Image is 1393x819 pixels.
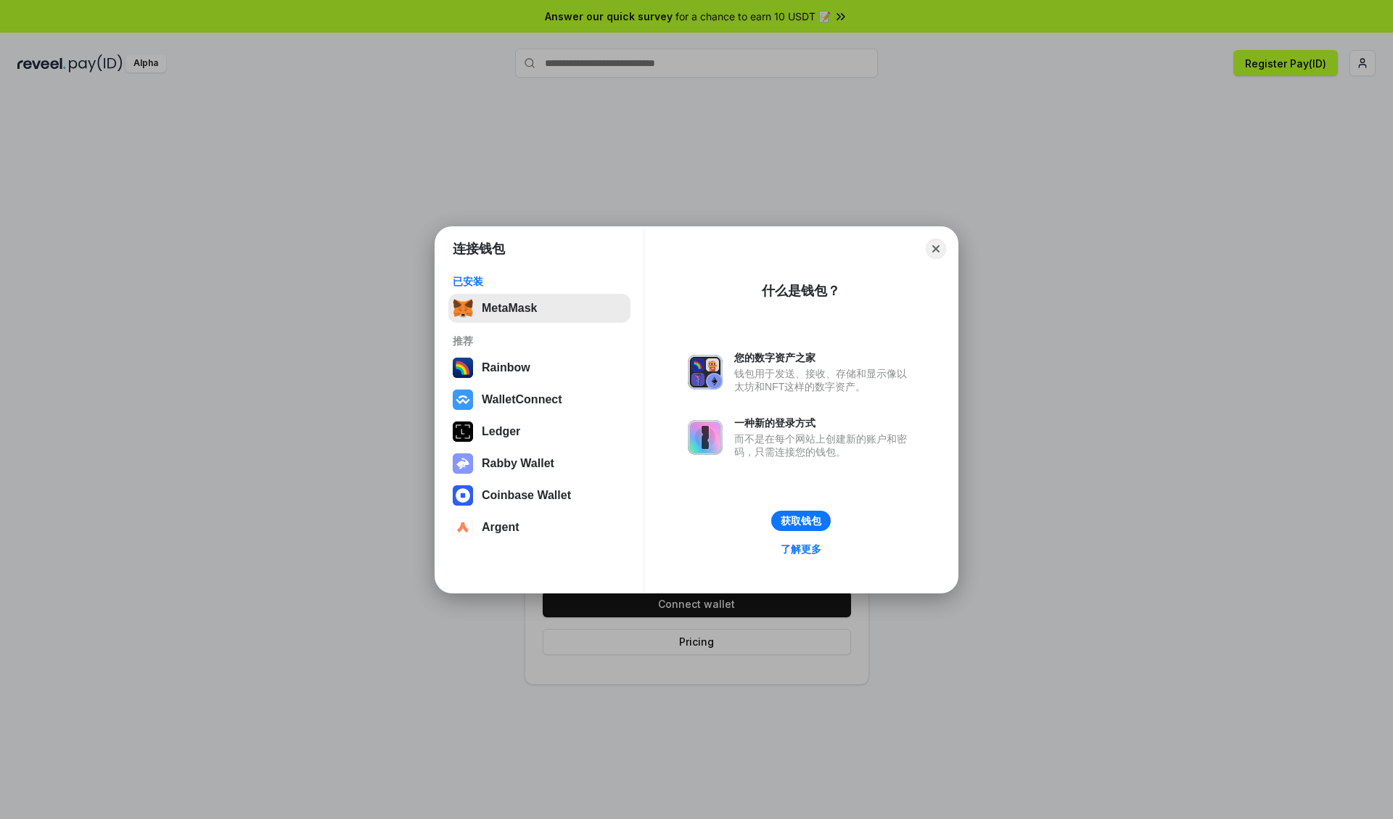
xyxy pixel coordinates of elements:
[453,358,473,378] img: svg+xml,%3Csvg%20width%3D%22120%22%20height%3D%22120%22%20viewBox%3D%220%200%20120%20120%22%20fil...
[453,334,626,347] div: 推荐
[448,449,630,478] button: Rabby Wallet
[734,351,914,364] div: 您的数字资产之家
[482,302,537,315] div: MetaMask
[482,521,519,534] div: Argent
[762,282,840,300] div: 什么是钱包？
[448,294,630,323] button: MetaMask
[453,453,473,474] img: svg+xml,%3Csvg%20xmlns%3D%22http%3A%2F%2Fwww.w3.org%2F2000%2Fsvg%22%20fill%3D%22none%22%20viewBox...
[448,513,630,542] button: Argent
[448,385,630,414] button: WalletConnect
[453,275,626,288] div: 已安装
[453,390,473,410] img: svg+xml,%3Csvg%20width%3D%2228%22%20height%3D%2228%22%20viewBox%3D%220%200%2028%2028%22%20fill%3D...
[734,416,914,429] div: 一种新的登录方式
[688,420,723,455] img: svg+xml,%3Csvg%20xmlns%3D%22http%3A%2F%2Fwww.w3.org%2F2000%2Fsvg%22%20fill%3D%22none%22%20viewBox...
[781,543,821,556] div: 了解更多
[453,240,505,258] h1: 连接钱包
[448,481,630,510] button: Coinbase Wallet
[482,393,562,406] div: WalletConnect
[781,514,821,527] div: 获取钱包
[453,517,473,538] img: svg+xml,%3Csvg%20width%3D%2228%22%20height%3D%2228%22%20viewBox%3D%220%200%2028%2028%22%20fill%3D...
[482,489,571,502] div: Coinbase Wallet
[772,540,830,559] a: 了解更多
[926,239,946,259] button: Close
[482,361,530,374] div: Rainbow
[734,432,914,458] div: 而不是在每个网站上创建新的账户和密码，只需连接您的钱包。
[734,367,914,393] div: 钱包用于发送、接收、存储和显示像以太坊和NFT这样的数字资产。
[448,353,630,382] button: Rainbow
[482,457,554,470] div: Rabby Wallet
[771,511,831,531] button: 获取钱包
[448,417,630,446] button: Ledger
[453,298,473,318] img: svg+xml,%3Csvg%20fill%3D%22none%22%20height%3D%2233%22%20viewBox%3D%220%200%2035%2033%22%20width%...
[453,421,473,442] img: svg+xml,%3Csvg%20xmlns%3D%22http%3A%2F%2Fwww.w3.org%2F2000%2Fsvg%22%20width%3D%2228%22%20height%3...
[453,485,473,506] img: svg+xml,%3Csvg%20width%3D%2228%22%20height%3D%2228%22%20viewBox%3D%220%200%2028%2028%22%20fill%3D...
[688,355,723,390] img: svg+xml,%3Csvg%20xmlns%3D%22http%3A%2F%2Fwww.w3.org%2F2000%2Fsvg%22%20fill%3D%22none%22%20viewBox...
[482,425,520,438] div: Ledger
